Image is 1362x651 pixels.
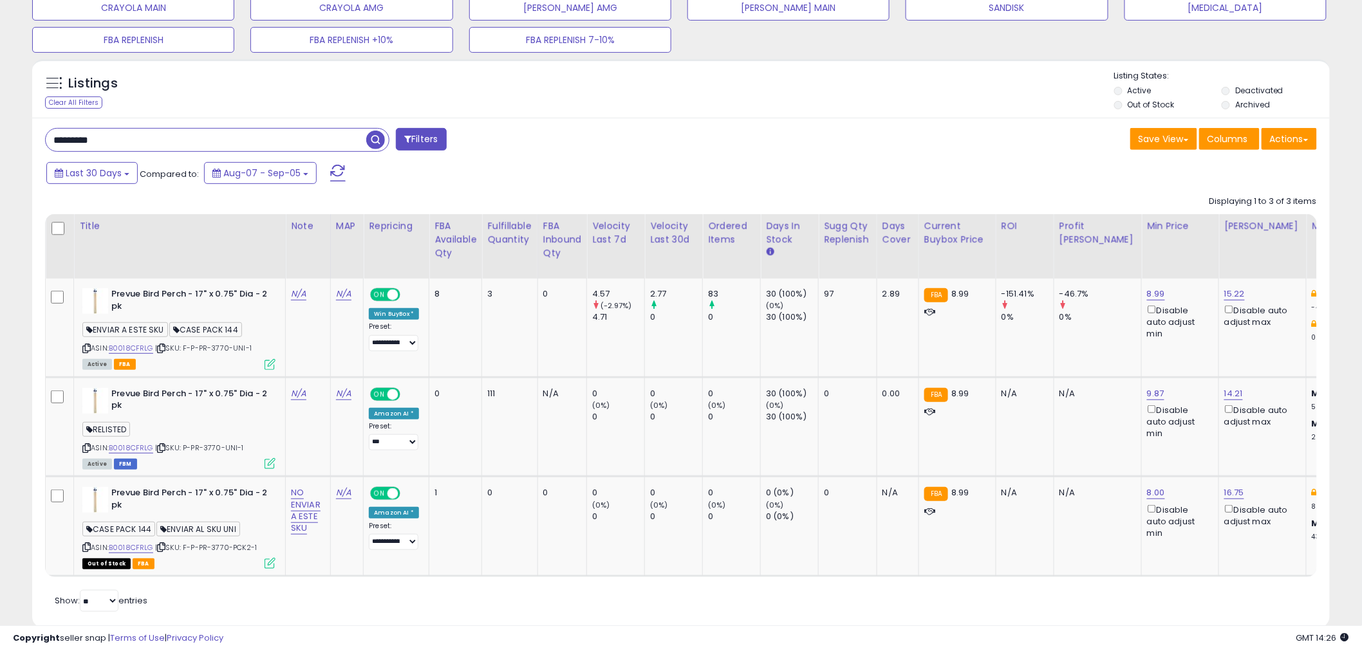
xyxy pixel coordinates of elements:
div: N/A [1059,487,1132,499]
b: Prevue Bird Perch - 17" x 0.75" Dia - 2 pk [111,487,268,514]
span: | SKU: P-PR-3770-UNI-1 [155,443,244,453]
span: ENVIAR A ESTE SKU [82,322,168,337]
small: (0%) [708,500,726,510]
div: ASIN: [82,388,275,468]
button: Filters [396,128,446,151]
div: 0% [1059,311,1141,323]
div: FBA inbound Qty [543,219,582,260]
a: N/A [336,486,351,499]
div: -151.41% [1002,288,1054,300]
span: OFF [398,389,419,399]
a: 8.99 [1147,288,1165,300]
span: Show: entries [55,594,147,607]
label: Out of Stock [1128,99,1175,110]
div: Repricing [369,219,424,233]
small: (0%) [592,500,610,510]
img: 21yfu2PACvL._SL40_.jpg [82,487,108,513]
button: Columns [1199,128,1260,150]
button: FBA REPLENISH [32,27,234,53]
div: 0 [650,311,702,323]
div: 0 [592,511,644,522]
b: Prevue Bird Perch - 17" x 0.75" Dia - 2 pk [111,388,268,415]
button: FBA REPLENISH 7-10% [469,27,671,53]
div: 1 [434,487,472,499]
div: 4.57 [592,288,644,300]
div: 8 [434,288,472,300]
a: N/A [336,288,351,300]
a: B0018CFRLG [109,443,153,454]
small: (0%) [650,400,668,410]
span: FBA [114,359,136,370]
div: Days In Stock [766,219,813,246]
small: (0%) [766,300,784,311]
span: ON [372,289,388,300]
div: seller snap | | [13,632,223,645]
div: 0 [824,388,867,399]
span: All listings that are currently out of stock and unavailable for purchase on Amazon [82,558,131,569]
div: 2.77 [650,288,702,300]
div: 0 [824,487,867,499]
p: Listing States: [1114,70,1330,82]
div: 4.71 [592,311,644,323]
span: 2025-10-6 14:26 GMT [1296,632,1349,644]
div: 0 (0%) [766,511,818,522]
b: Max: [1312,517,1334,529]
span: Last 30 Days [66,167,122,179]
div: Days Cover [882,219,913,246]
div: 0 [543,487,577,499]
strong: Copyright [13,632,60,644]
a: NO ENVIAR A ESTE SKU [291,486,321,535]
div: Amazon AI * [369,408,419,419]
div: Ordered Items [708,219,755,246]
div: 0 [650,487,702,499]
div: 0 [592,388,644,399]
div: Disable auto adjust max [1224,502,1296,527]
div: Velocity Last 7d [592,219,639,246]
span: 8.99 [951,387,969,399]
div: ROI [1002,219,1049,233]
span: ENVIAR AL SKU UNI [156,522,240,536]
small: (0%) [650,500,668,510]
div: N/A [1059,388,1132,399]
a: N/A [291,288,306,300]
label: Deactivated [1235,85,1283,96]
small: FBA [924,487,948,501]
a: 14.21 [1224,387,1243,400]
h5: Listings [68,75,118,93]
div: Preset: [369,422,419,451]
span: | SKU: F-P-PR-3770-PCK2-1 [155,542,257,553]
div: 111 [487,388,527,399]
span: All listings currently available for purchase on Amazon [82,359,112,370]
div: N/A [882,487,909,499]
div: Preset: [369,322,419,351]
span: CASE PACK 144 [169,322,242,337]
div: Disable auto adjust min [1147,303,1209,340]
div: 30 (100%) [766,388,818,399]
small: (0%) [766,500,784,510]
div: Disable auto adjust min [1147,403,1209,439]
div: Sugg Qty Replenish [824,219,872,246]
small: FBA [924,288,948,302]
a: 16.75 [1224,486,1244,499]
div: Current Buybox Price [924,219,991,246]
div: FBA Available Qty [434,219,476,260]
div: 83 [708,288,760,300]
div: 0 [650,511,702,522]
a: N/A [291,387,306,400]
small: (0%) [766,400,784,410]
div: -46.7% [1059,288,1141,300]
div: Disable auto adjust max [1224,403,1296,428]
div: 2.89 [882,288,909,300]
a: B0018CFRLG [109,542,153,553]
div: 0 [708,487,760,499]
div: Amazon AI * [369,507,419,518]
small: (-2.97%) [601,300,631,311]
span: ON [372,488,388,499]
div: 0 [708,511,760,522]
div: 0 [650,388,702,399]
button: FBA REPLENISH +10% [250,27,452,53]
div: 0 [708,388,760,399]
span: FBM [114,459,137,470]
div: 0 (0%) [766,487,818,499]
span: All listings currently available for purchase on Amazon [82,459,112,470]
